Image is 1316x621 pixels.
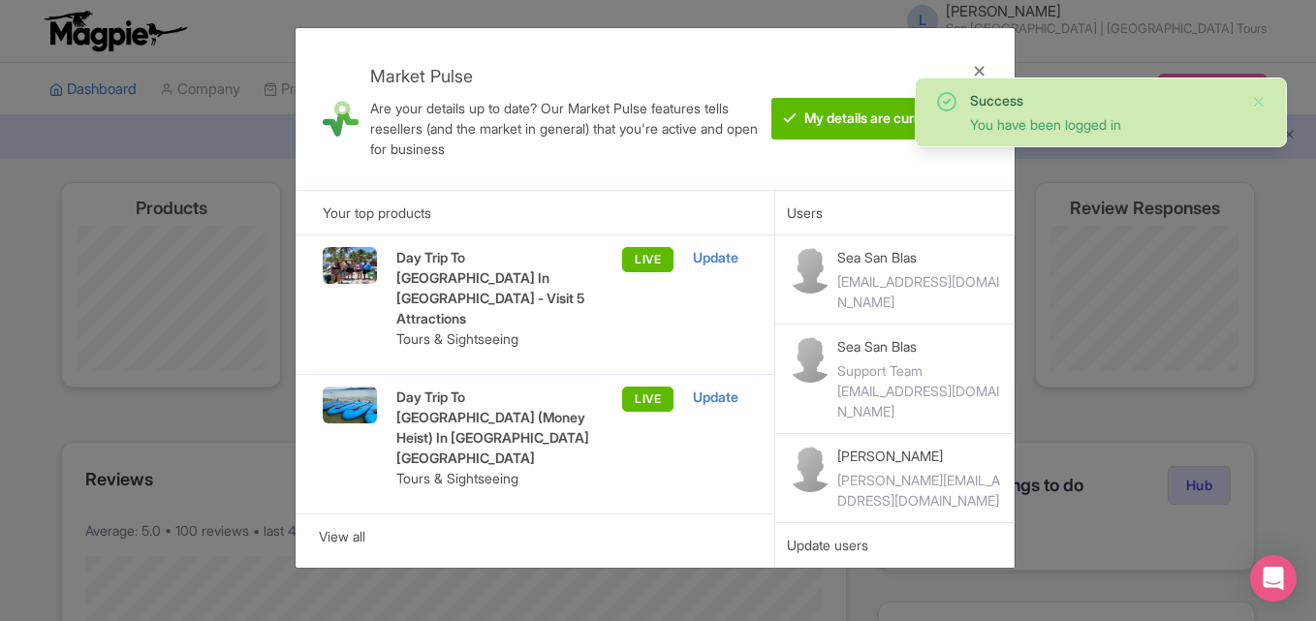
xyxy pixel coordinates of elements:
[396,468,600,488] p: Tours & Sightseeing
[323,78,358,159] img: market_pulse-1-0a5220b3d29e4a0de46fb7534bebe030.svg
[787,336,833,383] img: contact-b11cc6e953956a0c50a2f97983291f06.png
[370,98,767,159] div: Are your details up to date? Our Market Pulse features tells resellers (and the market in general...
[837,381,1002,421] div: [EMAIL_ADDRESS][DOMAIN_NAME]
[693,387,747,408] div: Update
[396,247,600,328] p: Day Trip To [GEOGRAPHIC_DATA] In [GEOGRAPHIC_DATA] - Visit 5 Attractions
[323,387,377,423] img: ulasim1ey1p7yaofbxqk.jpg
[693,247,747,268] div: Update
[787,446,833,492] img: contact-b11cc6e953956a0c50a2f97983291f06.png
[787,247,833,294] img: contact-b11cc6e953956a0c50a2f97983291f06.png
[323,247,377,284] img: afz6bjt303eremrrlhzz.jpg
[837,336,1002,357] p: Sea San Blas
[837,470,1002,511] div: [PERSON_NAME][EMAIL_ADDRESS][DOMAIN_NAME]
[370,67,767,86] h4: Market Pulse
[970,114,1236,135] div: You have been logged in
[296,190,773,234] div: Your top products
[1250,555,1297,602] div: Open Intercom Messenger
[837,247,1002,267] p: Sea San Blas
[319,526,750,547] div: View all
[837,271,1002,312] div: [EMAIL_ADDRESS][DOMAIN_NAME]
[837,446,1002,466] p: [PERSON_NAME]
[396,328,600,349] p: Tours & Sightseeing
[970,90,1236,110] div: Success
[396,387,600,468] p: Day Trip To [GEOGRAPHIC_DATA] (Money Heist) In [GEOGRAPHIC_DATA] [GEOGRAPHIC_DATA]
[775,190,1015,234] div: Users
[1251,90,1267,113] button: Close
[771,98,951,140] btn: My details are current
[787,535,1002,556] div: Update users
[837,360,1002,381] div: Support Team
